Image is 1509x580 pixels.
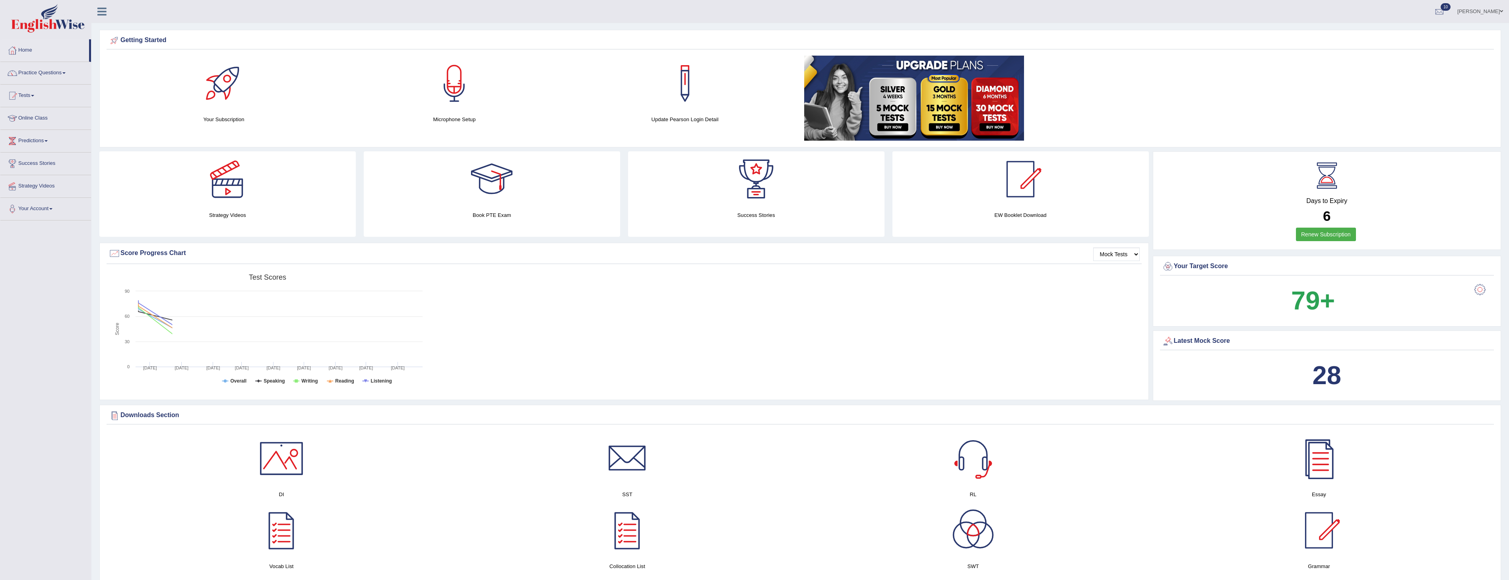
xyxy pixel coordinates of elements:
tspan: Speaking [264,378,285,384]
h4: Book PTE Exam [364,211,620,219]
h4: Essay [1150,490,1488,499]
h4: SST [458,490,796,499]
div: Downloads Section [109,410,1492,421]
tspan: Reading [335,378,354,384]
div: Your Target Score [1162,261,1492,273]
tspan: [DATE] [359,365,373,370]
h4: EW Booklet Download [892,211,1149,219]
h4: Days to Expiry [1162,197,1492,205]
tspan: [DATE] [235,365,249,370]
h4: Microphone Setup [343,115,566,124]
tspan: Overall [231,378,247,384]
tspan: [DATE] [143,365,157,370]
div: Getting Started [109,35,1492,46]
a: Tests [0,85,91,104]
img: small5.jpg [804,56,1024,141]
tspan: [DATE] [297,365,311,370]
a: Renew Subscription [1296,228,1356,241]
h4: RL [804,490,1142,499]
h4: Success Stories [628,211,884,219]
tspan: Writing [301,378,318,384]
a: Predictions [0,130,91,150]
h4: Your Subscription [112,115,335,124]
b: 6 [1323,208,1331,224]
div: Latest Mock Score [1162,335,1492,347]
text: 90 [125,289,130,294]
h4: DI [112,490,450,499]
h4: Collocation List [458,562,796,570]
h4: Update Pearson Login Detail [574,115,796,124]
tspan: [DATE] [175,365,189,370]
tspan: [DATE] [329,365,343,370]
h4: SWT [804,562,1142,570]
h4: Vocab List [112,562,450,570]
tspan: [DATE] [206,365,220,370]
text: 0 [127,364,130,369]
div: Score Progress Chart [109,247,1140,259]
tspan: Test scores [249,273,286,281]
h4: Grammar [1150,562,1488,570]
a: Practice Questions [0,62,91,82]
h4: Strategy Videos [99,211,356,219]
a: Success Stories [0,153,91,172]
tspan: Score [114,323,120,335]
a: Home [0,39,89,59]
text: 30 [125,339,130,344]
text: 60 [125,314,130,319]
span: 10 [1441,3,1451,11]
tspan: Listening [371,378,392,384]
a: Strategy Videos [0,175,91,195]
a: Online Class [0,107,91,127]
tspan: [DATE] [391,365,405,370]
b: 28 [1313,361,1341,390]
tspan: [DATE] [266,365,280,370]
b: 79+ [1291,286,1335,315]
a: Your Account [0,198,91,218]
